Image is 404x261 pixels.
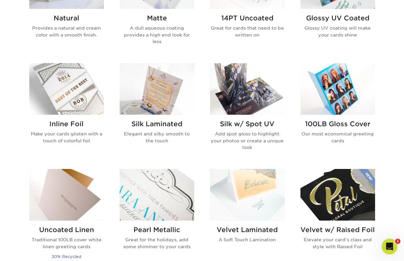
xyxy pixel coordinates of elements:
span: 1 [395,239,400,244]
p: Glossy UV coating will make your cards shine [300,25,375,38]
img: Inline Foil Greeting Cards [29,63,104,115]
p: Provides a natural and cream color with a smooth finish. [29,25,104,38]
p: Make your cards glisten with a touch of colorful foil [29,130,104,144]
img: Velvet w/ Raised Foil Greeting Cards [300,169,375,221]
h2: Natural [29,14,104,22]
img: Silk Laminated Greeting Cards [120,63,194,115]
p: A dull aqueous coating provides a high end look for less [120,25,194,45]
h2: Silk Laminated [120,120,194,128]
h2: Matte [120,14,194,22]
a: Silk Laminated Greeting Cards Silk Laminated Elegant and silky smooth to the touch [120,63,194,161]
img: New Product [359,169,375,189]
h2: Silk w/ Spot UV [210,120,285,128]
p: Traditional 100LB cover white linen greeting cards [29,236,104,250]
p: Great for the holidays, add some shimmer to your cards [120,236,194,250]
p: A Soft Touch Lamination [210,236,285,243]
p: Add spot gloss to highlight your photos or create a unique look [210,130,285,151]
img: Uncoated Linen Greeting Cards [29,169,104,221]
h2: Pearl Metallic [120,226,194,234]
p: Great for cards that need to be written on [210,25,285,38]
img: Velvet Laminated Greeting Cards [210,169,285,221]
h2: Inline Foil [29,120,104,128]
h2: Glossy UV Coated [300,14,375,22]
p: Our most economical greeting cards [300,130,375,144]
img: Pearl Metallic Greeting Cards [120,169,194,221]
a: Inline Foil Greeting Cards Inline Foil Make your cards glisten with a touch of colorful foil [29,63,104,161]
h2: Velvet w/ Raised Foil [300,226,375,234]
p: Elevate your card’s class and style with Raised Foil [300,236,375,250]
p: Elegant and silky smooth to the touch [120,130,194,144]
small: 30% Recycled [52,254,81,259]
h2: Velvet Laminated [210,226,285,234]
img: 100LB Gloss Cover Greeting Cards [300,63,375,115]
a: Silk w/ Spot UV Greeting Cards Silk w/ Spot UV Add spot gloss to highlight your photos or create ... [210,63,285,161]
iframe: Intercom live chat [382,239,397,254]
h2: Uncoated Linen [29,226,104,234]
h2: 100LB Gloss Cover [300,120,375,128]
h2: 14PT Uncoated [210,14,285,22]
a: 100LB Gloss Cover Greeting Cards 100LB Gloss Cover Our most economical greeting cards [300,63,375,161]
img: Silk w/ Spot UV Greeting Cards [210,63,285,115]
